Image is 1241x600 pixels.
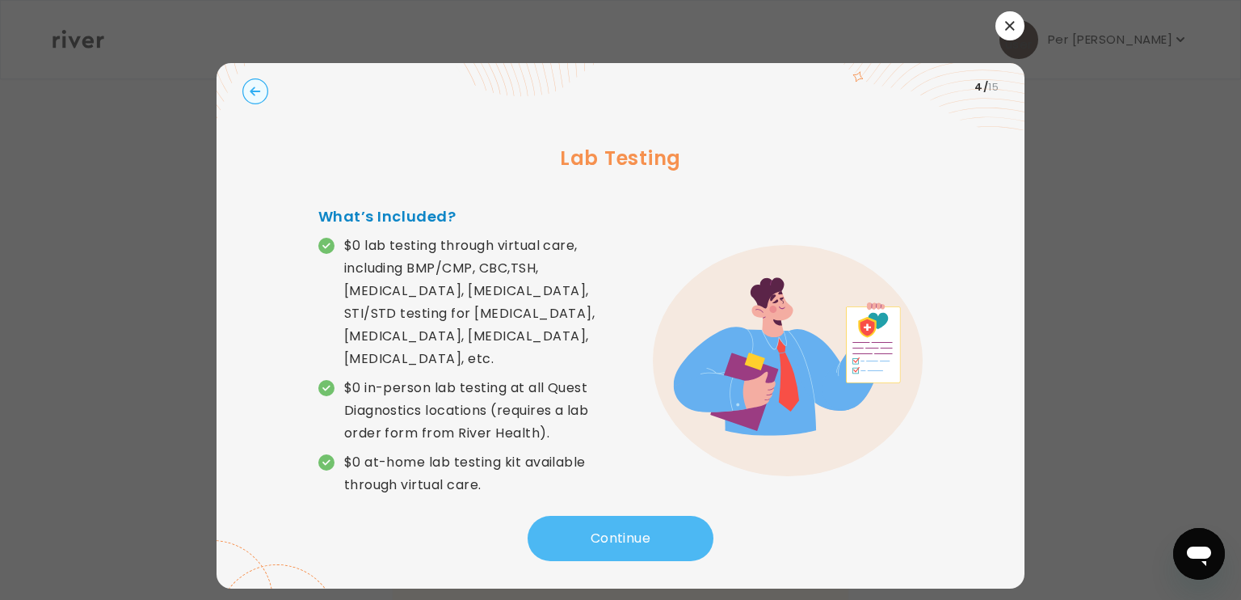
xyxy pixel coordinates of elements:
[653,245,923,476] img: error graphic
[242,144,999,173] h3: Lab Testing
[528,516,713,561] button: Continue
[344,377,620,445] p: $0 in-person lab testing at all Quest Diagnostics locations (requires a lab order form from River...
[1173,528,1225,580] iframe: Button to launch messaging window
[318,205,620,228] h4: What’s Included?
[344,235,620,370] p: $0 lab testing through virtual care, including BMP/CMP, CBC,TSH, [MEDICAL_DATA], [MEDICAL_DATA], ...
[344,451,620,496] p: $0 at-home lab testing kit available through virtual care.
